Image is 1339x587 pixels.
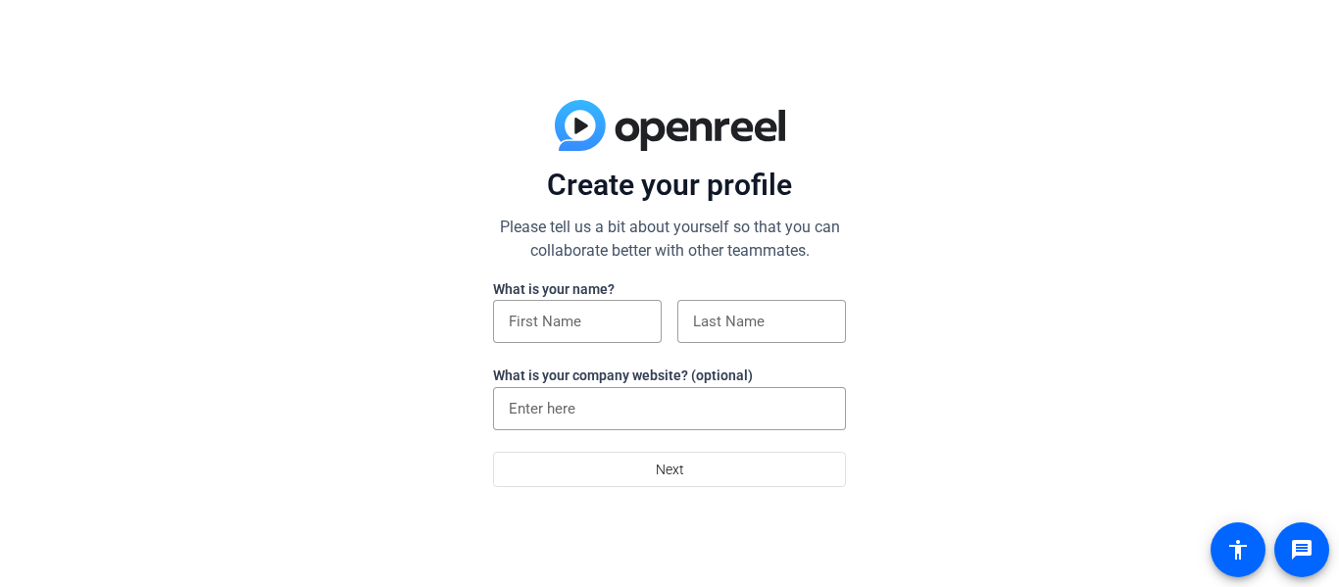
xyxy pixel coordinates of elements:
input: Enter here [509,397,830,420]
input: First Name [509,310,646,333]
button: Next [493,452,846,487]
label: What is your name? [493,281,615,297]
p: Please tell us a bit about yourself so that you can collaborate better with other teammates. [493,216,846,263]
span: Next [656,451,684,488]
input: Last Name [693,310,830,333]
mat-icon: accessibility [1226,538,1250,562]
label: What is your company website? (optional) [493,367,753,383]
mat-icon: message [1290,538,1314,562]
p: Create your profile [493,167,846,204]
img: blue-gradient.svg [555,100,785,151]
